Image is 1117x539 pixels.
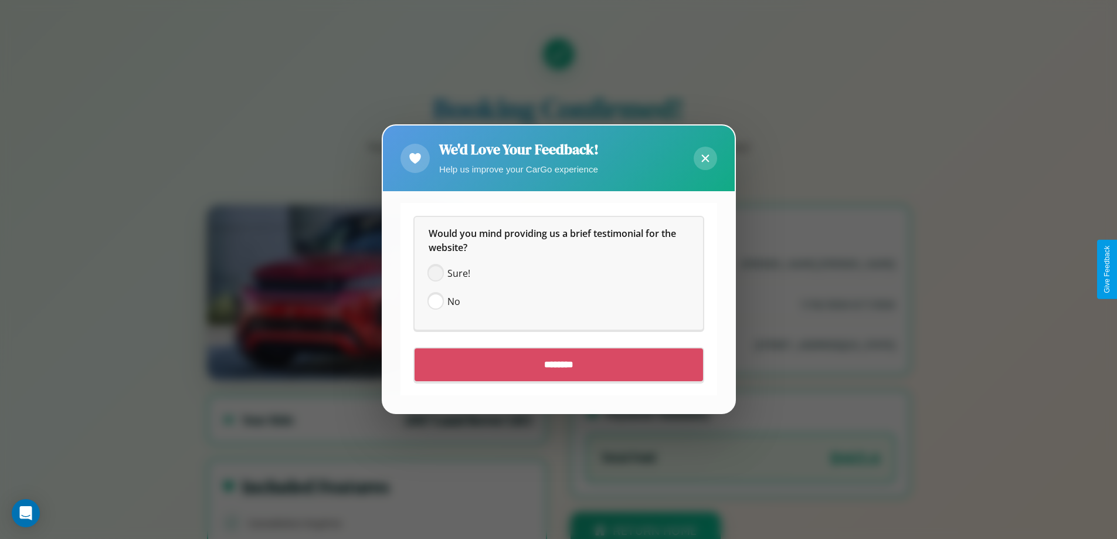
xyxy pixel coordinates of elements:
span: Sure! [447,267,470,281]
p: Help us improve your CarGo experience [439,161,599,177]
h2: We'd Love Your Feedback! [439,140,599,159]
div: Open Intercom Messenger [12,499,40,527]
span: Would you mind providing us a brief testimonial for the website? [429,228,678,255]
div: Give Feedback [1103,246,1111,293]
span: No [447,295,460,309]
